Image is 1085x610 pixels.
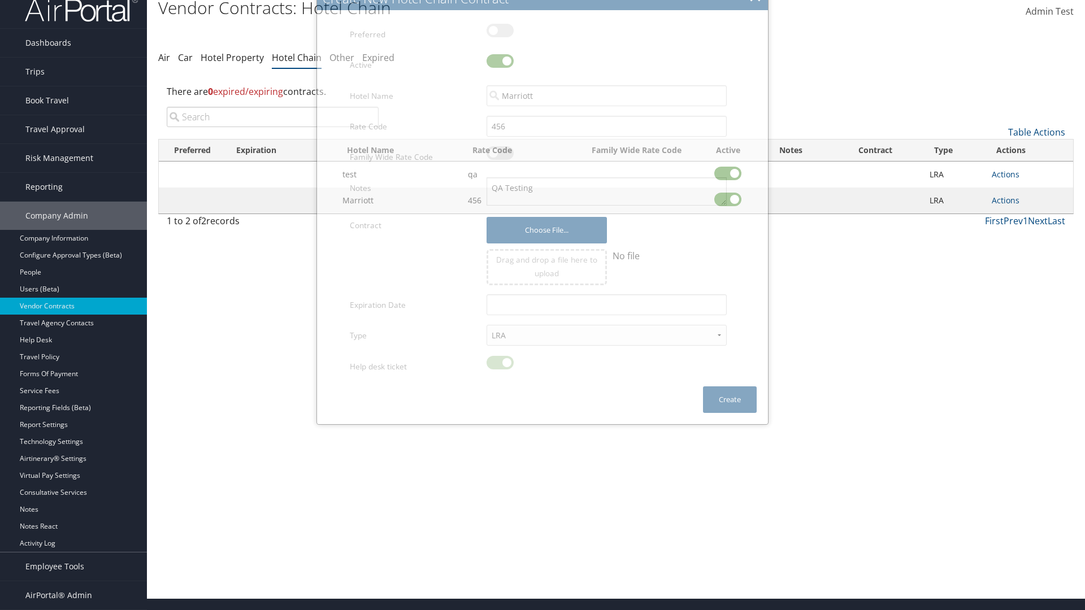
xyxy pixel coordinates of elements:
label: Hotel Name [350,85,478,107]
a: Actions [992,195,1019,206]
label: Help desk ticket [350,356,478,377]
span: Trips [25,58,45,86]
span: Reporting [25,173,63,201]
th: Notes: activate to sort column ascending [754,140,827,162]
label: Rate Code [350,116,478,137]
button: Create [703,386,757,413]
td: LRA [924,162,987,188]
td: LRA [924,188,987,213]
a: Car [178,51,193,64]
th: Contract: activate to sort column ascending [827,140,923,162]
th: Actions [986,140,1073,162]
span: Admin Test [1026,5,1074,18]
label: Expiration Date [350,294,478,316]
label: Preferred [350,24,478,45]
span: Risk Management [25,144,93,172]
th: Expiration: activate to sort column ascending [226,140,337,162]
label: Contract [350,215,478,236]
th: Type: activate to sort column ascending [924,140,987,162]
a: First [985,215,1004,227]
label: Type [350,325,478,346]
span: Book Travel [25,86,69,115]
a: Hotel Property [201,51,264,64]
label: Active [350,54,478,76]
span: expired/expiring [208,85,283,98]
span: AirPortal® Admin [25,581,92,609]
span: Employee Tools [25,552,84,581]
a: Air [158,51,170,64]
span: Drag and drop a file here to upload [496,254,597,278]
span: Travel Approval [25,115,85,143]
label: Family Wide Rate Code [350,146,478,168]
a: Next [1028,215,1048,227]
span: 2 [201,215,206,227]
a: Actions [992,169,1019,180]
span: Dashboards [25,29,71,57]
label: Notes [350,177,478,199]
input: Search [167,107,379,127]
span: Company Admin [25,202,88,230]
a: Table Actions [1008,126,1065,138]
a: Last [1048,215,1065,227]
a: Hotel Chain [272,51,322,64]
span: No file [613,250,640,262]
a: Prev [1004,215,1023,227]
div: 1 to 2 of records [167,214,379,233]
strong: 0 [208,85,213,98]
th: Preferred: activate to sort column ascending [159,140,226,162]
a: 1 [1023,215,1028,227]
div: There are contracts. [158,76,1074,107]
